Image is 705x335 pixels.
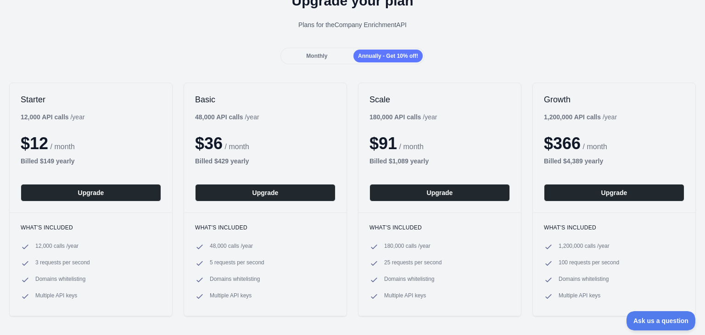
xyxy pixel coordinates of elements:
b: Billed $ 4,389 yearly [544,157,603,165]
iframe: Toggle Customer Support [627,311,696,330]
b: Billed $ 1,089 yearly [369,157,429,165]
span: $ 91 [369,134,397,153]
span: / month [399,143,424,151]
button: Upgrade [195,184,336,201]
button: Upgrade [544,184,684,201]
span: / month [583,143,607,151]
span: $ 366 [544,134,581,153]
button: Upgrade [369,184,510,201]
